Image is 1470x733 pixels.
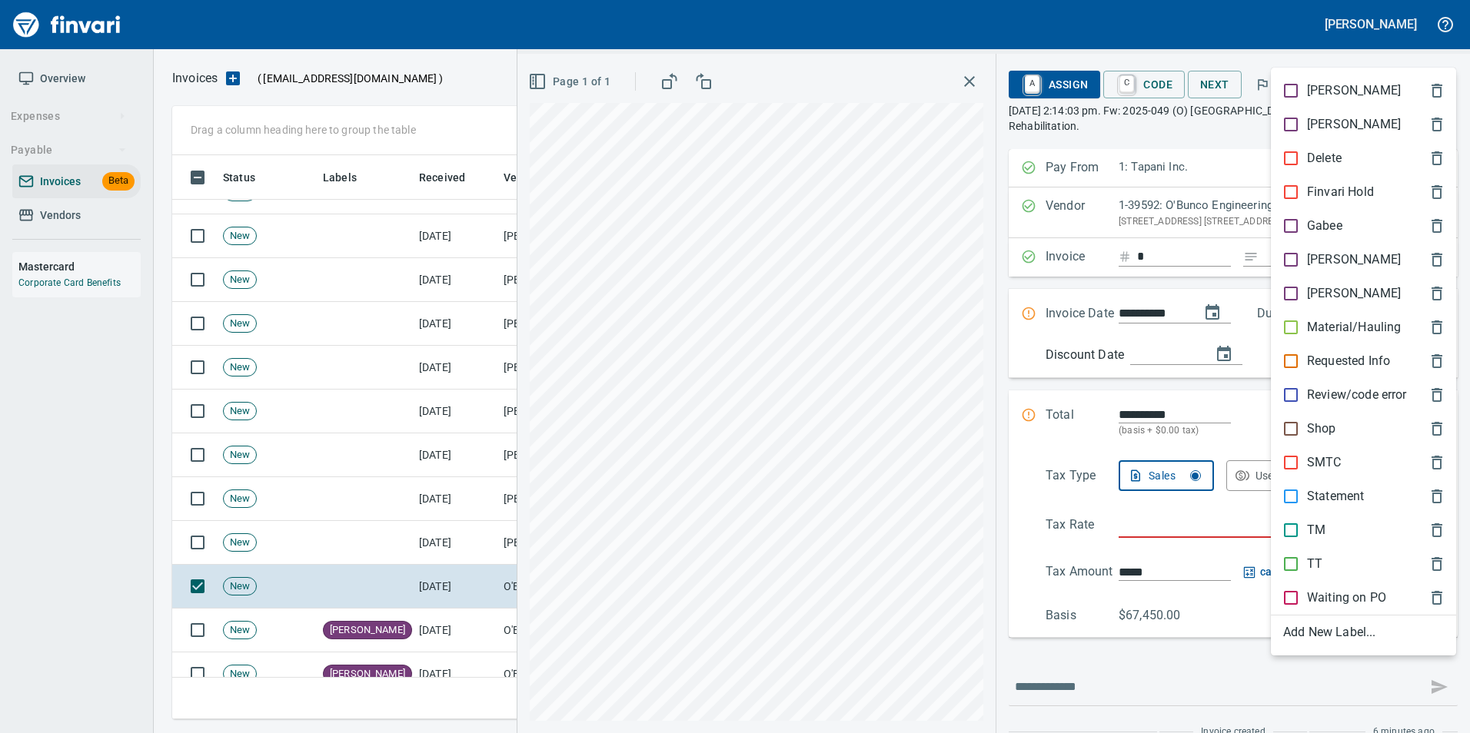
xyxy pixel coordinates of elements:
[1307,386,1407,404] p: Review/code error
[1307,217,1342,235] p: Gabee
[1307,149,1342,167] p: Delete
[1307,352,1390,370] p: Requested Info
[1307,521,1325,539] p: TM
[1307,420,1336,438] p: Shop
[1283,623,1444,642] span: Add New Label...
[1307,81,1401,100] p: [PERSON_NAME]
[1307,250,1401,269] p: [PERSON_NAME]
[1307,589,1386,607] p: Waiting on PO
[1307,487,1364,506] p: Statement
[1307,318,1401,337] p: Material/Hauling
[1307,115,1401,134] p: [PERSON_NAME]
[1307,555,1322,573] p: TT
[1307,183,1374,201] p: Finvari Hold
[1307,284,1401,303] p: [PERSON_NAME]
[1307,453,1342,472] p: SMTC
